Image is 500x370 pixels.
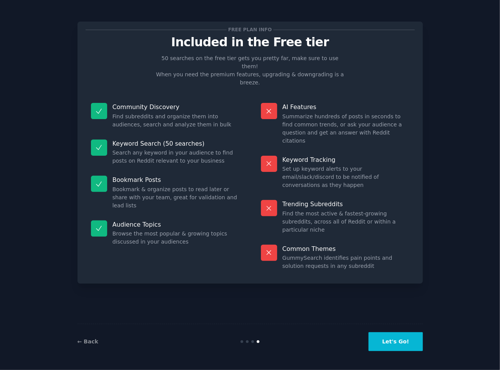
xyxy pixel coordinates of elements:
[153,54,347,87] p: 50 searches on the free tier gets you pretty far, make sure to use them! When you need the premiu...
[86,35,415,49] p: Included in the Free tier
[369,332,423,351] button: Let's Go!
[283,245,409,253] p: Common Themes
[113,176,239,184] p: Bookmark Posts
[113,113,239,129] dd: Find subreddits and organize them into audiences, search and analyze them in bulk
[113,140,239,148] p: Keyword Search (50 searches)
[227,26,273,34] span: Free plan info
[283,200,409,208] p: Trending Subreddits
[283,254,409,270] dd: GummySearch identifies pain points and solution requests in any subreddit
[283,103,409,111] p: AI Features
[113,103,239,111] p: Community Discovery
[283,156,409,164] p: Keyword Tracking
[113,149,239,165] dd: Search any keyword in your audience to find posts on Reddit relevant to your business
[283,165,409,189] dd: Set up keyword alerts to your email/slack/discord to be notified of conversations as they happen
[283,210,409,234] dd: Find the most active & fastest-growing subreddits, across all of Reddit or within a particular niche
[113,220,239,229] p: Audience Topics
[77,338,98,345] a: ← Back
[113,185,239,210] dd: Bookmark & organize posts to read later or share with your team, great for validation and lead lists
[283,113,409,145] dd: Summarize hundreds of posts in seconds to find common trends, or ask your audience a question and...
[113,230,239,246] dd: Browse the most popular & growing topics discussed in your audiences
